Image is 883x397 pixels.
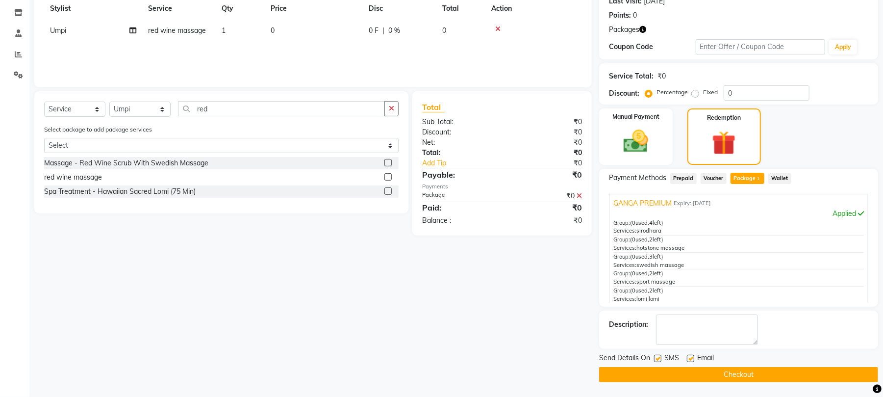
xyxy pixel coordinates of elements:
div: Sub Total: [415,117,502,127]
span: red wine massage [148,26,206,35]
div: Total: [415,148,502,158]
span: 1 [756,176,761,182]
div: Massage - Red Wine Scrub With Swedish Massage [44,158,208,168]
label: Percentage [656,88,688,97]
div: ₹0 [502,148,589,158]
span: 0 % [388,26,400,36]
span: used, left) [630,219,663,226]
span: Total [422,102,445,112]
span: sirodhara [636,227,661,234]
span: Services: [613,244,636,251]
span: Services: [613,295,636,302]
div: Coupon Code [609,42,695,52]
span: 3 [649,253,653,260]
div: ₹0 [502,215,589,226]
div: Payable: [415,169,502,181]
div: Discount: [415,127,502,137]
div: 0 [633,10,637,21]
span: 2 [649,236,653,243]
label: Redemption [707,113,741,122]
span: Umpi [50,26,66,35]
div: Paid: [415,202,502,213]
div: Description: [609,319,648,330]
span: Expiry: [DATE] [674,199,711,208]
input: Enter Offer / Coupon Code [696,39,825,54]
span: used, left) [630,270,663,277]
span: Group: [613,253,630,260]
span: sport massage [636,278,675,285]
span: 2 [649,287,653,294]
span: Prepaid [670,173,697,184]
span: 0 F [369,26,378,36]
img: _gift.svg [705,128,743,158]
div: Payments [422,183,582,191]
span: Group: [613,219,630,226]
span: Services: [613,227,636,234]
button: Apply [829,40,857,54]
span: 4 [649,219,653,226]
span: Services: [613,262,636,268]
div: Net: [415,137,502,148]
span: Packages [609,25,639,35]
span: (0 [630,219,635,226]
span: 2 [649,270,653,277]
span: Services: [613,278,636,285]
div: ₹0 [502,117,589,127]
span: (0 [630,253,635,260]
span: swedish massage [636,262,684,268]
span: SMS [664,353,679,365]
span: (0 [630,270,635,277]
div: Service Total: [609,71,654,81]
label: Select package to add package services [44,125,152,134]
span: (0 [630,236,635,243]
span: used, left) [630,236,663,243]
div: ₹0 [502,191,589,201]
span: 1 [222,26,226,35]
div: ₹0 [517,158,589,168]
input: Search or Scan [178,101,385,116]
div: Spa Treatment - Hawaiian Sacred Lomi (75 Min) [44,186,196,197]
div: Points: [609,10,631,21]
button: Checkout [599,367,878,382]
div: ₹0 [657,71,666,81]
span: Voucher [701,173,727,184]
span: used, left) [630,253,663,260]
div: Package [415,191,502,201]
span: used, left) [630,287,663,294]
div: ₹0 [502,202,589,213]
label: Manual Payment [612,112,659,121]
div: ₹0 [502,127,589,137]
div: red wine massage [44,172,102,183]
div: Applied [613,209,864,219]
span: (0 [630,287,635,294]
div: Balance : [415,215,502,226]
span: | [382,26,384,36]
span: 0 [442,26,446,35]
a: Add Tip [415,158,517,168]
span: 0 [271,26,275,35]
span: Send Details On [599,353,650,365]
span: Payment Methods [609,173,666,183]
span: lomi lomi [636,295,659,302]
span: Package [731,173,764,184]
label: Fixed [703,88,718,97]
div: ₹0 [502,137,589,148]
span: GANGA PREMIUM [613,198,672,209]
div: ₹0 [502,169,589,181]
div: Discount: [609,88,639,99]
span: Email [697,353,714,365]
span: Group: [613,287,630,294]
img: _cash.svg [616,127,656,156]
span: Wallet [768,173,791,184]
span: Group: [613,270,630,277]
span: hotstone massage [636,244,684,251]
span: Group: [613,236,630,243]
